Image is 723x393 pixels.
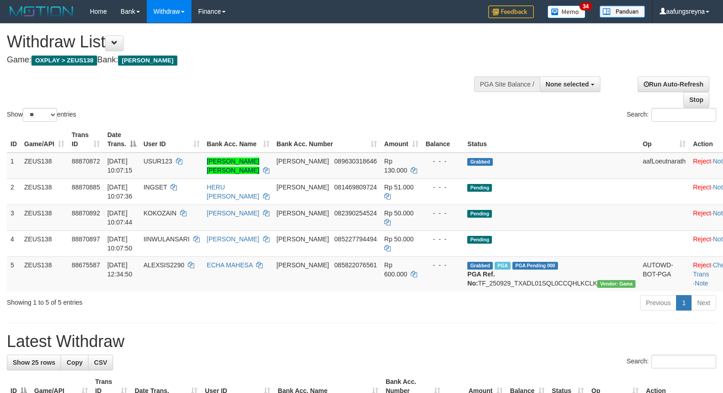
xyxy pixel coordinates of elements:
span: INGSET [144,184,167,191]
span: Rp 50.000 [384,235,414,243]
a: Reject [693,235,711,243]
a: Run Auto-Refresh [638,77,709,92]
span: [PERSON_NAME] [118,56,177,66]
a: 1 [676,295,692,311]
td: TF_250929_TXADL01SQL0CCQHLKCLK [464,256,639,291]
button: None selected [540,77,600,92]
th: Date Trans.: activate to sort column descending [103,127,139,153]
td: ZEUS138 [21,230,68,256]
a: Stop [683,92,709,107]
span: ALEXSIS2290 [144,261,185,269]
span: [DATE] 10:07:36 [107,184,132,200]
div: PGA Site Balance / [474,77,540,92]
th: Bank Acc. Name: activate to sort column ascending [203,127,273,153]
th: Balance [422,127,464,153]
span: Copy 082390254524 to clipboard [334,209,377,217]
span: Marked by aafpengsreynich [495,262,511,270]
span: CSV [94,359,107,366]
img: Button%20Memo.svg [547,5,586,18]
span: [DATE] 10:07:44 [107,209,132,226]
div: - - - [426,260,460,270]
span: Pending [467,210,492,218]
a: Note [695,280,708,287]
th: Status [464,127,639,153]
span: USUR123 [144,158,172,165]
td: ZEUS138 [21,256,68,291]
span: Vendor URL: https://trx31.1velocity.biz [597,280,635,288]
span: [DATE] 10:07:15 [107,158,132,174]
span: Grabbed [467,262,493,270]
span: [PERSON_NAME] [277,209,329,217]
span: OXPLAY > ZEUS138 [31,56,97,66]
th: Trans ID: activate to sort column ascending [68,127,103,153]
a: HERU [PERSON_NAME] [207,184,259,200]
img: panduan.png [599,5,645,18]
a: Copy [61,355,88,370]
span: IINWULANSARI [144,235,190,243]
span: Rp 600.000 [384,261,408,278]
a: Reject [693,209,711,217]
td: AUTOWD-BOT-PGA [639,256,689,291]
span: Pending [467,236,492,244]
a: CSV [88,355,113,370]
td: 4 [7,230,21,256]
td: ZEUS138 [21,153,68,179]
span: [DATE] 12:34:50 [107,261,132,278]
td: 2 [7,179,21,204]
input: Search: [651,355,716,368]
th: Amount: activate to sort column ascending [381,127,422,153]
span: 88870872 [72,158,100,165]
th: User ID: activate to sort column ascending [140,127,203,153]
a: Next [691,295,716,311]
select: Showentries [23,108,57,122]
span: Grabbed [467,158,493,166]
td: ZEUS138 [21,204,68,230]
h4: Game: Bank: [7,56,473,65]
b: PGA Ref. No: [467,271,495,287]
input: Search: [651,108,716,122]
div: - - - [426,183,460,192]
span: [PERSON_NAME] [277,184,329,191]
span: Copy 081469809724 to clipboard [334,184,377,191]
a: [PERSON_NAME] [207,209,259,217]
a: Reject [693,184,711,191]
span: PGA Pending [512,262,558,270]
span: Copy [67,359,83,366]
span: Rp 130.000 [384,158,408,174]
span: [PERSON_NAME] [277,261,329,269]
a: [PERSON_NAME] [207,235,259,243]
th: ID [7,127,21,153]
label: Search: [627,108,716,122]
div: Showing 1 to 5 of 5 entries [7,294,294,307]
th: Op: activate to sort column ascending [639,127,689,153]
img: MOTION_logo.png [7,5,76,18]
span: Copy 085227794494 to clipboard [334,235,377,243]
a: Previous [640,295,677,311]
a: ECHA MAHESA [207,261,253,269]
span: [PERSON_NAME] [277,158,329,165]
span: Copy 089630318646 to clipboard [334,158,377,165]
span: None selected [546,81,589,88]
span: 88870885 [72,184,100,191]
img: Feedback.jpg [488,5,534,18]
span: Rp 51.000 [384,184,414,191]
th: Game/API: activate to sort column ascending [21,127,68,153]
div: - - - [426,157,460,166]
h1: Withdraw List [7,33,473,51]
span: [PERSON_NAME] [277,235,329,243]
td: 5 [7,256,21,291]
th: Bank Acc. Number: activate to sort column ascending [273,127,381,153]
span: 88870897 [72,235,100,243]
span: 88675587 [72,261,100,269]
span: Copy 085822076561 to clipboard [334,261,377,269]
div: - - - [426,209,460,218]
td: aafLoeutnarath [639,153,689,179]
td: 1 [7,153,21,179]
td: 3 [7,204,21,230]
div: - - - [426,235,460,244]
span: KOKOZAIN [144,209,176,217]
span: 34 [579,2,592,10]
span: [DATE] 10:07:50 [107,235,132,252]
label: Search: [627,355,716,368]
span: Pending [467,184,492,192]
